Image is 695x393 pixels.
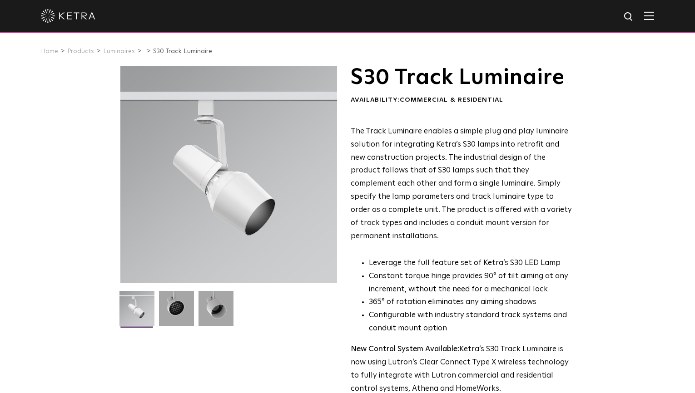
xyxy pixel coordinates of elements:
[623,11,635,23] img: search icon
[153,48,212,54] a: S30 Track Luminaire
[351,66,572,89] h1: S30 Track Luminaire
[119,291,154,333] img: S30-Track-Luminaire-2021-Web-Square
[41,9,95,23] img: ketra-logo-2019-white
[369,270,572,296] li: Constant torque hinge provides 90° of tilt aiming at any increment, without the need for a mechan...
[369,296,572,309] li: 365° of rotation eliminates any aiming shadows
[159,291,194,333] img: 3b1b0dc7630e9da69e6b
[369,309,572,335] li: Configurable with industry standard track systems and conduit mount option
[67,48,94,54] a: Products
[369,257,572,270] li: Leverage the full feature set of Ketra’s S30 LED Lamp
[644,11,654,20] img: Hamburger%20Nav.svg
[103,48,135,54] a: Luminaires
[351,345,459,353] strong: New Control System Available:
[41,48,58,54] a: Home
[351,128,572,240] span: The Track Luminaire enables a simple plug and play luminaire solution for integrating Ketra’s S30...
[400,97,503,103] span: Commercial & Residential
[351,96,572,105] div: Availability:
[199,291,233,333] img: 9e3d97bd0cf938513d6e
